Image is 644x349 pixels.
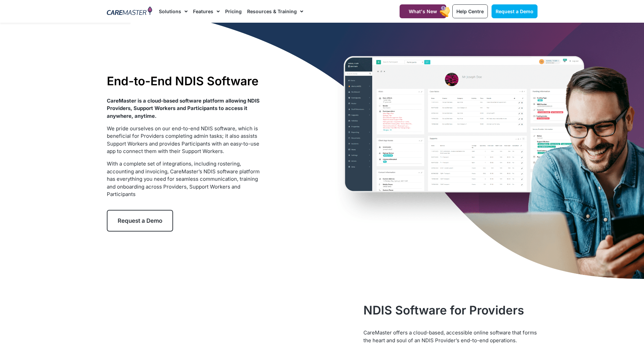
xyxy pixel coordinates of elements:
span: Help Centre [456,8,484,14]
a: What's New [400,4,446,18]
a: Help Centre [452,4,488,18]
span: CareMaster offers a cloud-based, accessible online software that forms the heart and soul of an N... [363,329,537,344]
span: We pride ourselves on our end-to-end NDIS software, which is beneficial for Providers completing ... [107,125,259,155]
span: Request a Demo [496,8,533,14]
img: CareMaster Logo [107,6,152,17]
a: Request a Demo [107,210,173,232]
p: With a complete set of integrations, including rostering, accounting and invoicing, CareMaster’s ... [107,160,262,198]
span: What's New [409,8,437,14]
strong: CareMaster is a cloud-based software platform allowing NDIS Providers, Support Workers and Partic... [107,97,260,119]
a: Request a Demo [492,4,538,18]
span: Request a Demo [118,217,162,224]
h2: NDIS Software for Providers [363,303,537,317]
h1: End-to-End NDIS Software [107,74,262,88]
